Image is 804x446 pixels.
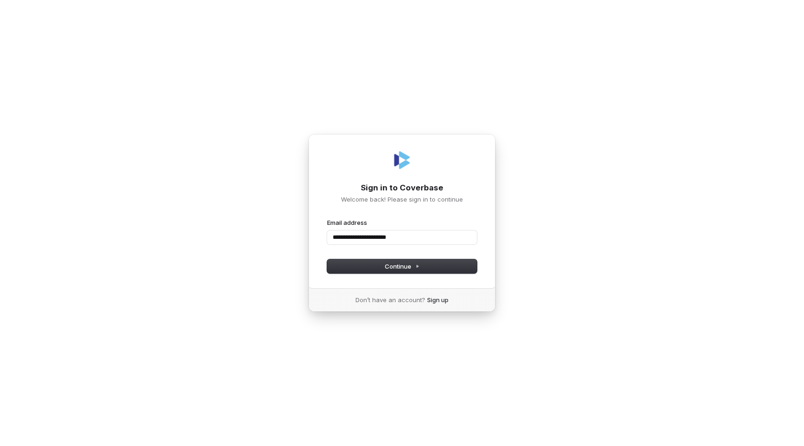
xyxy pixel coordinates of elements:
a: Sign up [427,296,449,304]
span: Continue [385,262,420,270]
img: Coverbase [391,149,413,171]
button: Continue [327,259,477,273]
h1: Sign in to Coverbase [327,182,477,194]
label: Email address [327,218,367,227]
span: Don’t have an account? [355,296,425,304]
p: Welcome back! Please sign in to continue [327,195,477,203]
